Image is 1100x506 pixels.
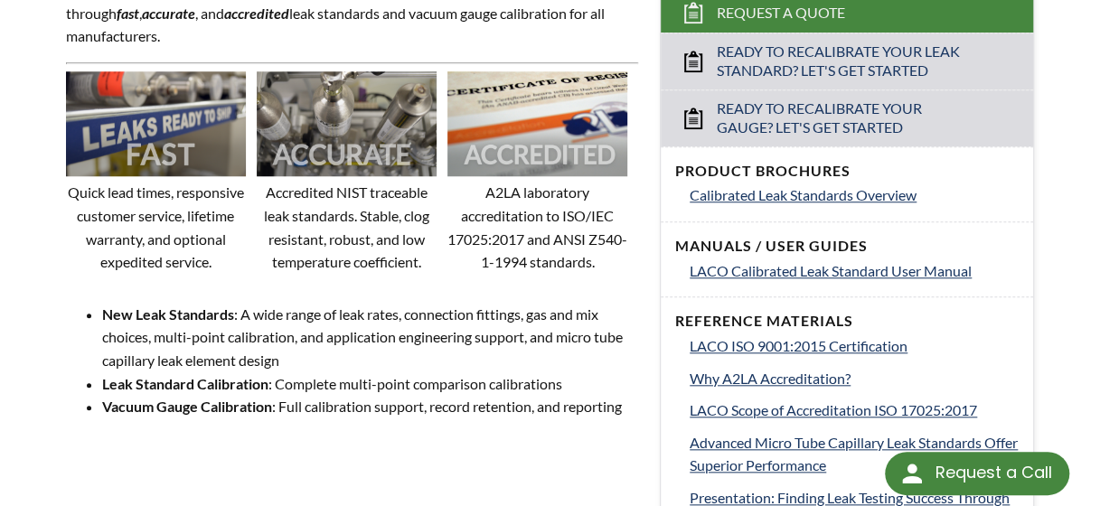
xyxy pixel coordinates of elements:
a: LACO Scope of Accreditation ISO 17025:2017 [690,398,1019,422]
span: Ready to Recalibrate Your Gauge? Let's Get Started [717,99,980,137]
strong: Vacuum Gauge Calibration [102,398,272,415]
a: Why A2LA Accreditation? [690,367,1019,390]
em: accredited [224,5,289,22]
span: LACO Scope of Accreditation ISO 17025:2017 [690,401,977,418]
h4: Reference Materials [675,312,1019,331]
img: Image showing the word ACCURATE overlaid on it [257,71,437,176]
span: LACO ISO 9001:2015 Certification [690,337,907,354]
span: LACO Calibrated Leak Standard User Manual [690,262,972,279]
a: LACO Calibrated Leak Standard User Manual [690,259,1019,283]
img: Image showing the word ACCREDITED overlaid on it [447,71,627,176]
h4: Manuals / User Guides [675,237,1019,256]
p: Accredited NIST traceable leak standards. Stable, clog resistant, robust, and low temperature coe... [257,181,437,273]
a: Ready to Recalibrate Your Gauge? Let's Get Started [661,89,1033,146]
div: Request a Call [935,452,1051,493]
li: : Full calibration support, record retention, and reporting [102,395,638,418]
span: Request a Quote [717,4,845,23]
li: : A wide range of leak rates, connection fittings, gas and mix choices, multi-point calibration, ... [102,303,638,372]
span: Why A2LA Accreditation? [690,370,851,387]
a: Ready to Recalibrate Your Leak Standard? Let's Get Started [661,33,1033,89]
li: : Complete multi-point comparison calibrations [102,372,638,396]
strong: Leak Standard Calibration [102,375,268,392]
a: Calibrated Leak Standards Overview [690,183,1019,207]
em: fast [117,5,139,22]
img: Image showing the word FAST overlaid on it [66,71,246,176]
div: Request a Call [885,452,1069,495]
a: LACO ISO 9001:2015 Certification [690,334,1019,358]
span: Ready to Recalibrate Your Leak Standard? Let's Get Started [717,42,980,80]
p: Quick lead times, responsive customer service, lifetime warranty, and optional expedited service. [66,181,246,273]
img: round button [898,459,926,488]
strong: New Leak Standards [102,305,234,323]
a: Advanced Micro Tube Capillary Leak Standards Offer Superior Performance [690,431,1019,477]
h4: Product Brochures [675,162,1019,181]
strong: accurate [142,5,195,22]
p: A2LA laboratory accreditation to ISO/IEC 17025:2017 and ANSI Z540-1-1994 standards. [447,181,627,273]
span: Advanced Micro Tube Capillary Leak Standards Offer Superior Performance [690,434,1018,474]
span: Calibrated Leak Standards Overview [690,186,917,203]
